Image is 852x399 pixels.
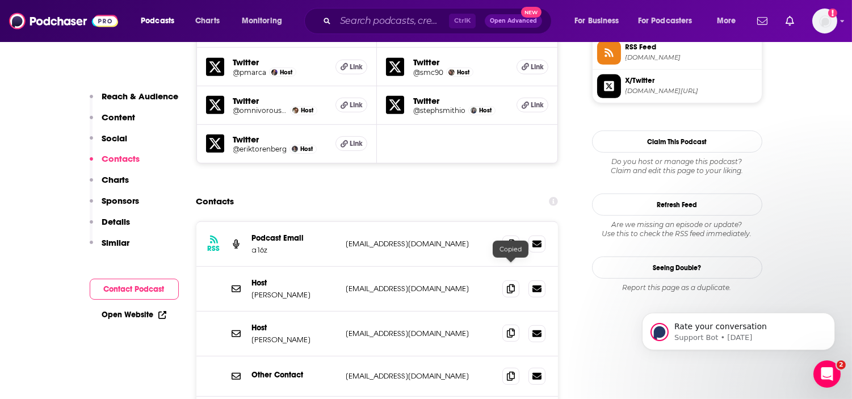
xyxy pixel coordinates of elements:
p: [EMAIL_ADDRESS][DOMAIN_NAME] [346,371,494,381]
p: Sponsors [102,195,140,206]
p: [PERSON_NAME] [252,290,337,300]
a: Sonal Chokshi [448,69,455,75]
span: New [521,7,542,18]
span: For Podcasters [638,13,692,29]
p: Podcast Email [252,233,337,243]
span: RSS Feed [626,42,757,52]
p: a16z [252,245,337,255]
span: For Business [574,13,619,29]
img: Podchaser - Follow, Share and Rate Podcasts [9,10,118,32]
button: Contact Podcast [90,279,179,300]
img: Hanne Winarsky [292,107,299,114]
a: Link [335,136,367,151]
span: Host [301,107,313,114]
p: [EMAIL_ADDRESS][DOMAIN_NAME] [346,284,494,293]
a: X/Twitter[DOMAIN_NAME][URL] [597,74,757,98]
iframe: Intercom notifications message [625,289,852,368]
a: @smc90 [413,68,443,77]
div: Search podcasts, credits, & more... [315,8,563,34]
div: Report this page as a duplicate. [592,283,762,292]
a: @stephsmithio [413,106,465,115]
p: Contacts [102,153,140,164]
p: [EMAIL_ADDRESS][DOMAIN_NAME] [346,239,494,249]
a: Show notifications dropdown [753,11,772,31]
button: open menu [566,12,633,30]
span: Monitoring [242,13,282,29]
div: Copied [493,241,528,258]
span: Podcasts [141,13,174,29]
svg: Add a profile image [828,9,837,18]
span: Link [350,62,363,72]
button: Claim This Podcast [592,131,762,153]
img: Erik Torenberg [292,146,298,152]
h5: Twitter [233,134,327,145]
a: @eriktorenberg [233,145,287,153]
a: Link [517,98,548,112]
a: @omnivorousread [233,106,288,115]
p: Similar [102,237,130,248]
a: Open Website [102,310,166,320]
button: Details [90,216,131,237]
span: Link [531,62,544,72]
p: Host [252,278,337,288]
button: Sponsors [90,195,140,216]
button: Contacts [90,153,140,174]
span: Link [350,100,363,110]
span: Ctrl K [449,14,476,28]
p: [PERSON_NAME] [252,335,337,345]
span: Logged in as ABolliger [812,9,837,33]
span: Open Advanced [490,18,537,24]
h5: Twitter [413,57,507,68]
img: Marc Andreessen [271,69,278,75]
a: Charts [188,12,226,30]
button: Show profile menu [812,9,837,33]
div: Are we missing an episode or update? Use this to check the RSS feed immediately. [592,220,762,238]
a: @pmarca [233,68,267,77]
span: Host [479,107,492,114]
p: [EMAIL_ADDRESS][DOMAIN_NAME] [346,329,494,338]
span: Link [531,100,544,110]
img: User Profile [812,9,837,33]
img: Steph Smith [471,107,477,114]
span: feeds.simplecast.com [626,53,757,62]
button: Refresh Feed [592,194,762,216]
a: Show notifications dropdown [781,11,799,31]
button: open menu [631,12,709,30]
a: Link [335,60,367,74]
span: More [717,13,736,29]
h5: Twitter [413,95,507,106]
a: Link [335,98,367,112]
span: Charts [195,13,220,29]
p: Content [102,112,136,123]
h2: Contacts [196,191,234,212]
span: Host [300,145,313,153]
button: Open AdvancedNew [485,14,542,28]
h5: Twitter [233,57,327,68]
button: Social [90,133,128,154]
p: Other Contact [252,370,337,380]
div: Claim and edit this page to your liking. [592,157,762,175]
p: Details [102,216,131,227]
p: Charts [102,174,129,185]
p: Reach & Audience [102,91,179,102]
span: Host [457,69,469,76]
iframe: Intercom live chat [813,360,841,388]
span: Host [280,69,292,76]
span: Link [350,139,363,148]
button: open menu [133,12,189,30]
a: RSS Feed[DOMAIN_NAME] [597,41,757,65]
a: Seeing Double? [592,257,762,279]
